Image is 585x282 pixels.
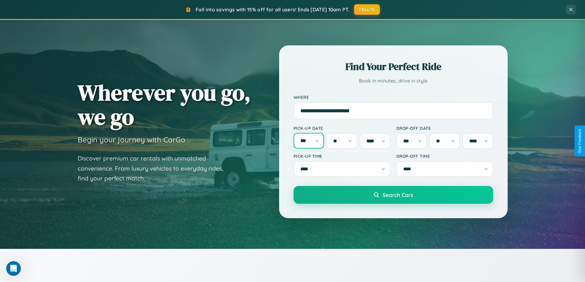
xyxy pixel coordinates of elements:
[294,60,493,73] h2: Find Your Perfect Ride
[6,261,21,276] iframe: Intercom live chat
[196,6,349,13] span: Fall into savings with 15% off for all users! Ends [DATE] 10am PT.
[294,153,390,159] label: Pick-up Time
[294,186,493,204] button: Search Cars
[78,80,251,129] h1: Wherever you go, we go
[354,4,380,15] button: FALL15
[294,76,493,85] p: Book in minutes, drive in style
[396,126,493,131] label: Drop-off Date
[78,135,185,144] h3: Begin your journey with CarGo
[294,126,390,131] label: Pick-up Date
[396,153,493,159] label: Drop-off Time
[383,191,413,198] span: Search Cars
[78,153,231,183] p: Discover premium car rentals with unmatched convenience. From luxury vehicles to everyday rides, ...
[578,129,582,153] div: Give Feedback
[294,95,493,100] label: Where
